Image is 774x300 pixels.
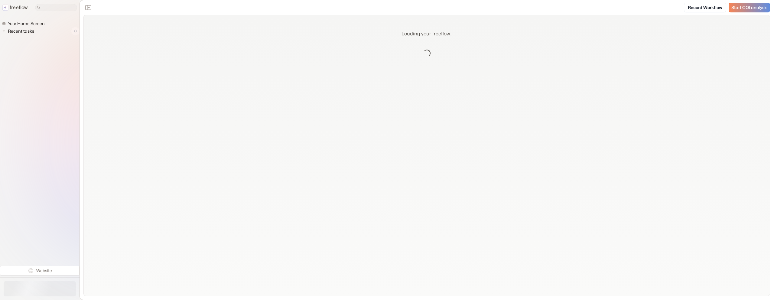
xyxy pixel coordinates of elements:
span: Start COI analysis [731,5,767,10]
p: freeflow [10,4,28,11]
p: Loading your freeflow... [402,30,452,37]
button: Close the sidebar [83,3,93,12]
button: Recent tasks [2,28,37,35]
span: Your Home Screen [7,21,46,27]
a: Start COI analysis [729,3,770,12]
a: freeflow [2,4,28,11]
span: Recent tasks [7,28,36,34]
span: 0 [71,27,80,35]
a: Your Home Screen [2,20,47,27]
a: Record Workflow [684,3,726,12]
